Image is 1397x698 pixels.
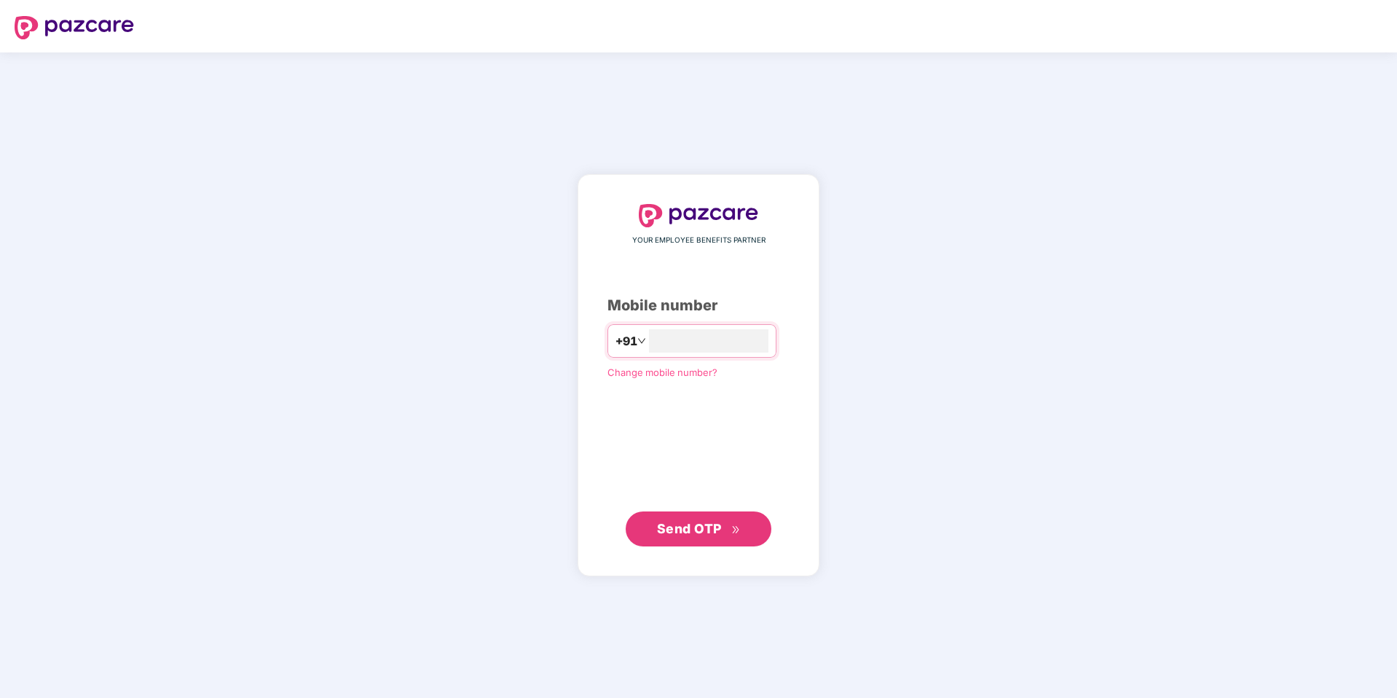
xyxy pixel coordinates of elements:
[639,204,758,227] img: logo
[626,511,771,546] button: Send OTPdouble-right
[637,337,646,345] span: down
[615,332,637,350] span: +91
[657,521,722,536] span: Send OTP
[607,294,790,317] div: Mobile number
[15,16,134,39] img: logo
[632,235,766,246] span: YOUR EMPLOYEE BENEFITS PARTNER
[731,525,741,535] span: double-right
[607,366,717,378] a: Change mobile number?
